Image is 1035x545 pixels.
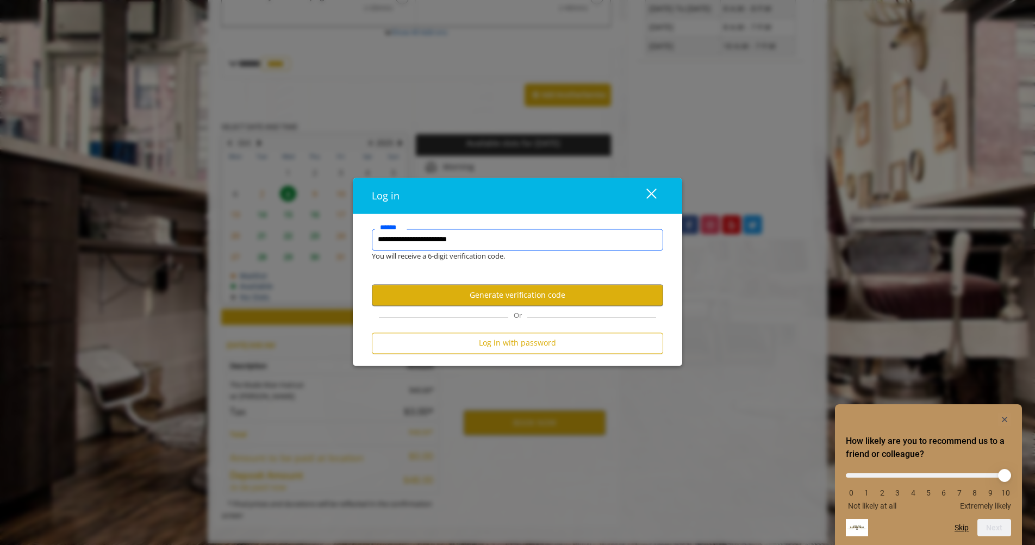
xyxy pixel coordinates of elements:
[908,488,919,497] li: 4
[846,488,857,497] li: 0
[848,502,896,510] span: Not likely at all
[372,285,663,306] button: Generate verification code
[998,413,1011,426] button: Hide survey
[969,488,980,497] li: 8
[960,502,1011,510] span: Extremely likely
[861,488,872,497] li: 1
[846,413,1011,536] div: How likely are you to recommend us to a friend or colleague? Select an option from 0 to 10, with ...
[877,488,888,497] li: 2
[1000,488,1011,497] li: 10
[977,519,1011,536] button: Next question
[508,310,527,320] span: Or
[846,435,1011,461] h2: How likely are you to recommend us to a friend or colleague? Select an option from 0 to 10, with ...
[923,488,934,497] li: 5
[372,189,400,202] span: Log in
[634,187,656,204] div: close dialog
[846,465,1011,510] div: How likely are you to recommend us to a friend or colleague? Select an option from 0 to 10, with ...
[892,488,903,497] li: 3
[364,250,655,262] div: You will receive a 6-digit verification code.
[955,523,969,532] button: Skip
[985,488,996,497] li: 9
[372,333,663,354] button: Log in with password
[626,185,663,207] button: close dialog
[938,488,949,497] li: 6
[954,488,965,497] li: 7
